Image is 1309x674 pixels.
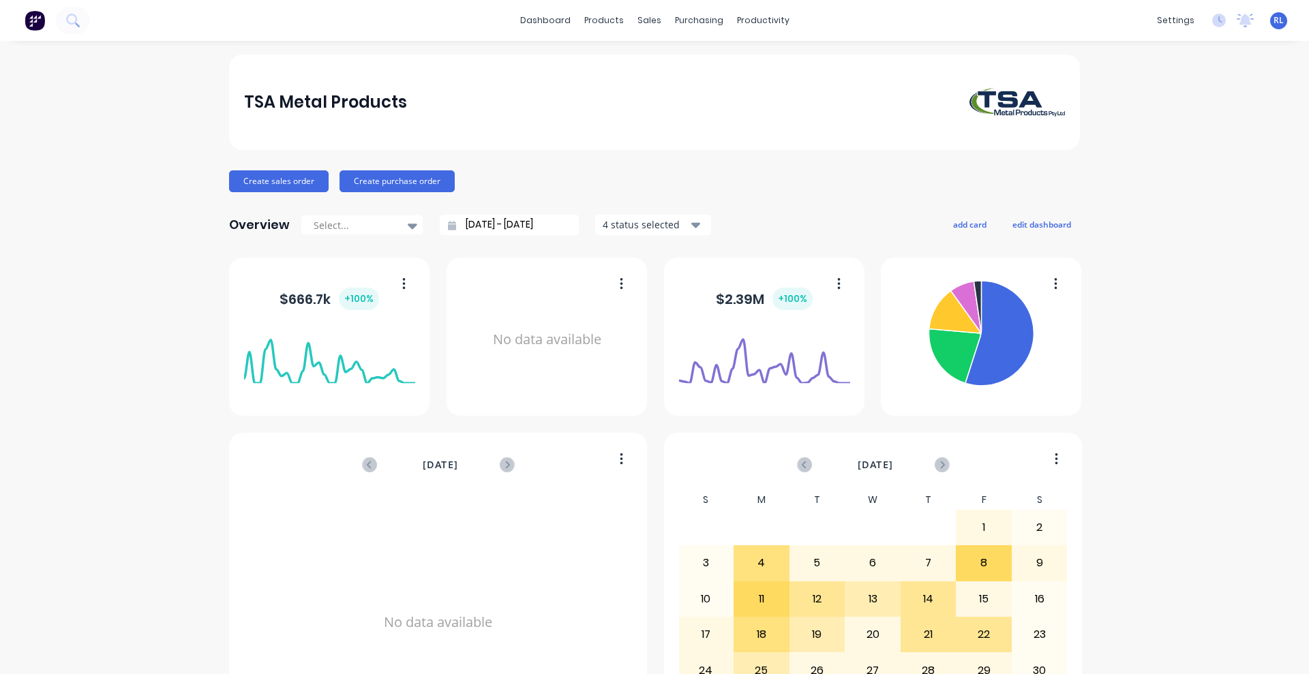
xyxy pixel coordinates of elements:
[734,546,789,580] div: 4
[901,582,956,616] div: 14
[944,215,995,233] button: add card
[901,546,956,580] div: 7
[1012,546,1067,580] div: 9
[772,288,813,310] div: + 100 %
[734,490,789,510] div: M
[577,10,631,31] div: products
[845,546,900,580] div: 6
[790,546,845,580] div: 5
[969,88,1065,117] img: TSA Metal Products
[340,170,455,192] button: Create purchase order
[957,617,1011,652] div: 22
[858,457,893,472] span: [DATE]
[845,582,900,616] div: 13
[25,10,45,31] img: Factory
[957,546,1011,580] div: 8
[730,10,796,31] div: productivity
[244,89,407,116] div: TSA Metal Products
[595,215,711,235] button: 4 status selected
[1012,617,1067,652] div: 23
[901,617,956,652] div: 21
[956,490,1012,510] div: F
[513,10,577,31] a: dashboard
[668,10,730,31] div: purchasing
[603,217,689,232] div: 4 status selected
[679,582,734,616] div: 10
[957,510,1011,545] div: 1
[790,582,845,616] div: 12
[957,582,1011,616] div: 15
[1012,510,1067,545] div: 2
[845,490,901,510] div: W
[845,617,900,652] div: 20
[901,490,957,510] div: T
[790,617,845,652] div: 19
[280,288,379,310] div: $ 666.7k
[631,10,668,31] div: sales
[734,617,789,652] div: 18
[679,546,734,580] div: 3
[1150,10,1201,31] div: settings
[716,288,813,310] div: $ 2.39M
[789,490,845,510] div: T
[1004,215,1080,233] button: edit dashboard
[734,582,789,616] div: 11
[229,170,329,192] button: Create sales order
[679,617,734,652] div: 17
[1012,582,1067,616] div: 16
[1012,490,1068,510] div: S
[1274,14,1284,27] span: RL
[462,275,633,404] div: No data available
[423,457,458,472] span: [DATE]
[678,490,734,510] div: S
[229,211,290,239] div: Overview
[339,288,379,310] div: + 100 %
